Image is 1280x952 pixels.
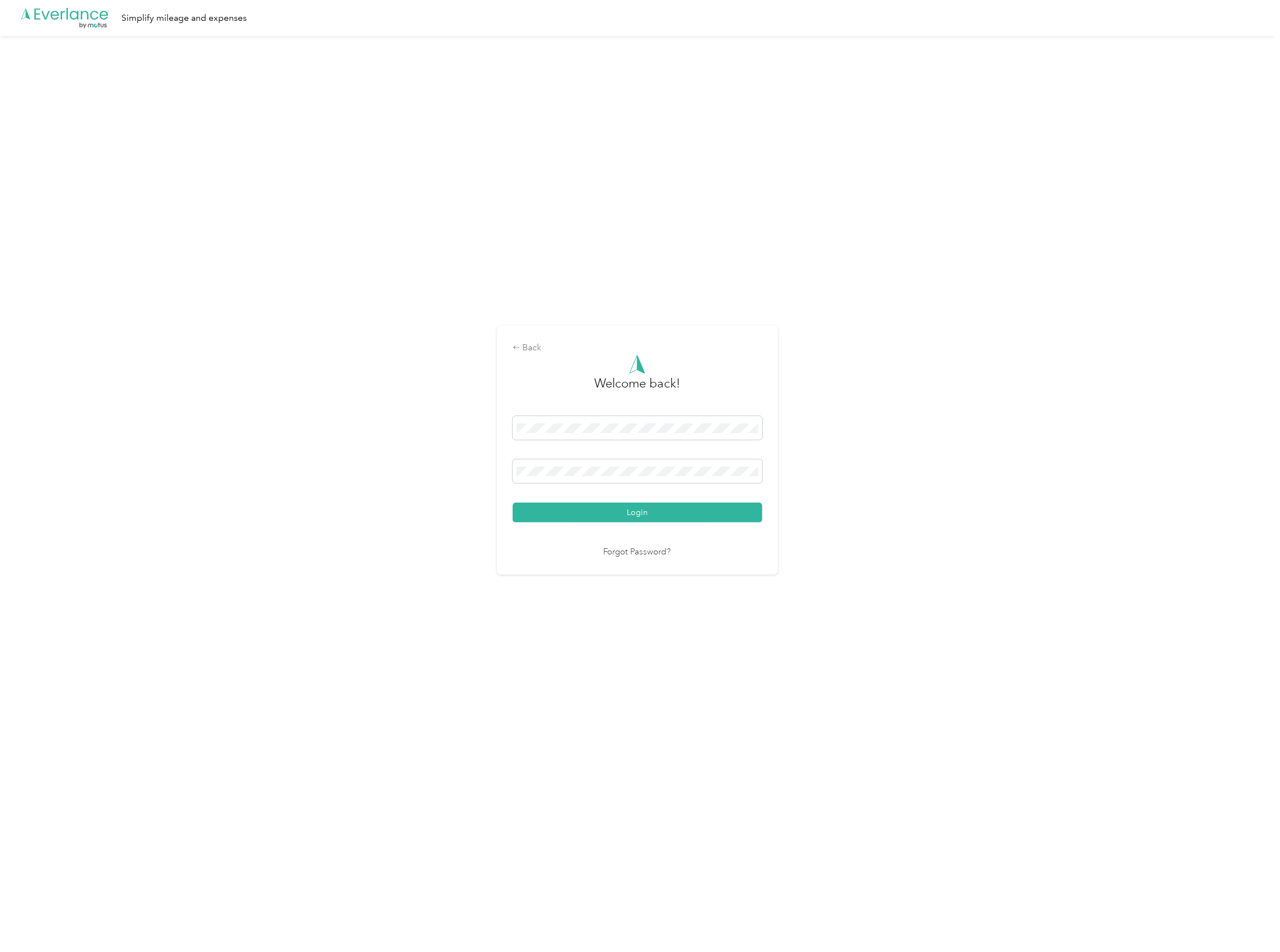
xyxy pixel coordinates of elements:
button: Login [513,503,762,522]
div: Simplify mileage and expenses [121,11,247,25]
h3: greeting [594,374,680,404]
a: Forgot Password? [604,546,671,559]
iframe: Everlance-gr Chat Button Frame [1217,889,1280,952]
div: Back [513,341,762,355]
